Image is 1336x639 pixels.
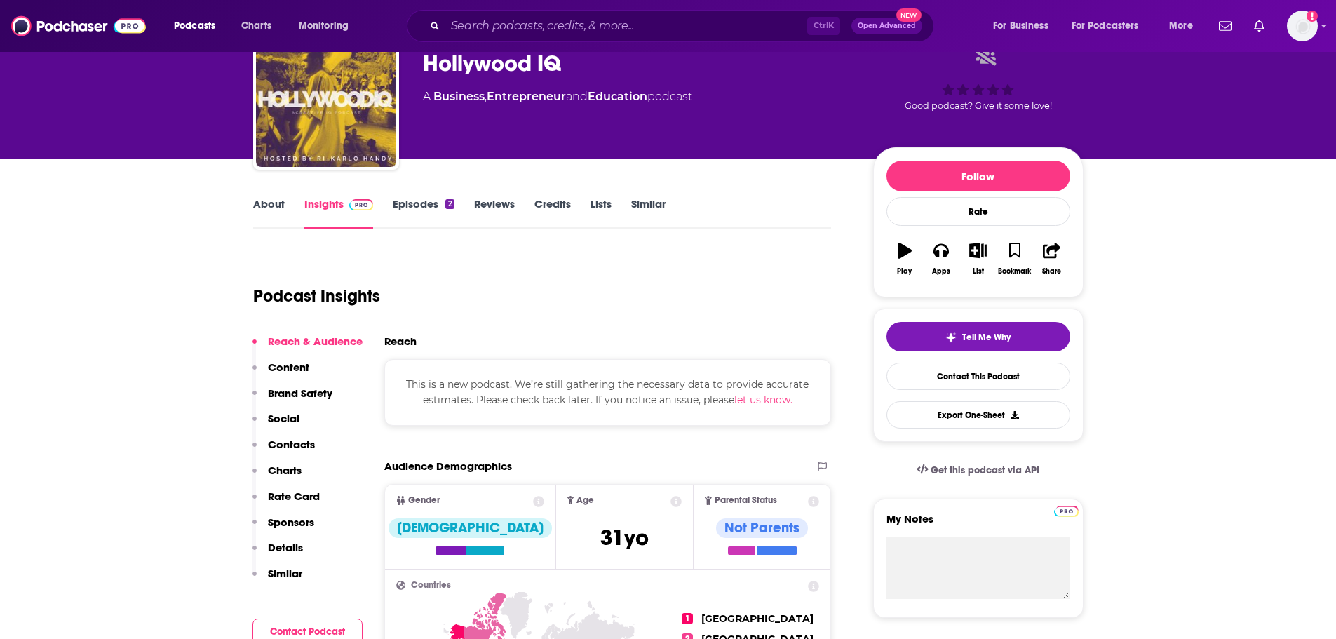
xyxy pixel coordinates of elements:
[268,464,302,477] p: Charts
[252,438,315,464] button: Contacts
[268,412,299,425] p: Social
[433,90,485,103] a: Business
[959,234,996,284] button: List
[1248,14,1270,38] a: Show notifications dropdown
[485,90,487,103] span: ,
[1054,506,1079,517] img: Podchaser Pro
[1042,267,1061,276] div: Share
[445,15,807,37] input: Search podcasts, credits, & more...
[897,267,912,276] div: Play
[384,335,417,348] h2: Reach
[1062,15,1159,37] button: open menu
[252,361,309,386] button: Content
[886,512,1070,537] label: My Notes
[905,100,1052,111] span: Good podcast? Give it some love!
[962,332,1011,343] span: Tell Me Why
[268,438,315,451] p: Contacts
[253,285,380,307] h1: Podcast Insights
[701,612,814,625] span: [GEOGRAPHIC_DATA]
[1072,16,1139,36] span: For Podcasters
[252,567,302,593] button: Similar
[268,386,332,400] p: Brand Safety
[1287,11,1318,41] img: User Profile
[905,453,1051,487] a: Get this podcast via API
[423,88,692,105] div: A podcast
[886,322,1070,351] button: tell me why sparkleTell Me Why
[252,464,302,490] button: Charts
[420,10,947,42] div: Search podcasts, credits, & more...
[716,518,808,538] div: Not Parents
[983,15,1066,37] button: open menu
[1213,14,1237,38] a: Show notifications dropdown
[600,524,649,551] span: 31 yo
[268,516,314,529] p: Sponsors
[241,16,271,36] span: Charts
[858,22,916,29] span: Open Advanced
[389,518,552,538] div: [DEMOGRAPHIC_DATA]
[299,16,349,36] span: Monitoring
[997,234,1033,284] button: Bookmark
[896,8,922,22] span: New
[886,401,1070,429] button: Export One-Sheet
[487,90,566,103] a: Entrepreneur
[232,15,280,37] a: Charts
[304,197,374,229] a: InsightsPodchaser Pro
[1287,11,1318,41] button: Show profile menu
[886,234,923,284] button: Play
[534,197,571,229] a: Credits
[973,267,984,276] div: List
[268,541,303,554] p: Details
[349,199,374,210] img: Podchaser Pro
[445,199,454,209] div: 2
[851,18,922,34] button: Open AdvancedNew
[411,581,451,590] span: Countries
[393,197,454,229] a: Episodes2
[886,363,1070,390] a: Contact This Podcast
[406,378,809,406] span: This is a new podcast. We’re still gathering the necessary data to provide accurate estimates. Pl...
[715,496,777,505] span: Parental Status
[734,392,792,408] button: let us know.
[807,17,840,35] span: Ctrl K
[252,541,303,567] button: Details
[923,234,959,284] button: Apps
[174,16,215,36] span: Podcasts
[289,15,367,37] button: open menu
[252,490,320,516] button: Rate Card
[873,36,1084,123] div: Good podcast? Give it some love!
[268,490,320,503] p: Rate Card
[576,496,594,505] span: Age
[252,412,299,438] button: Social
[256,27,396,167] img: Hollywood IQ
[11,13,146,39] img: Podchaser - Follow, Share and Rate Podcasts
[1287,11,1318,41] span: Logged in as emilyjherman
[1169,16,1193,36] span: More
[1307,11,1318,22] svg: Add a profile image
[931,464,1039,476] span: Get this podcast via API
[474,197,515,229] a: Reviews
[886,197,1070,226] div: Rate
[591,197,612,229] a: Lists
[566,90,588,103] span: and
[1159,15,1210,37] button: open menu
[998,267,1031,276] div: Bookmark
[268,567,302,580] p: Similar
[252,335,363,361] button: Reach & Audience
[1054,504,1079,517] a: Pro website
[682,613,693,624] span: 1
[886,161,1070,191] button: Follow
[252,516,314,542] button: Sponsors
[932,267,950,276] div: Apps
[253,197,285,229] a: About
[268,335,363,348] p: Reach & Audience
[588,90,647,103] a: Education
[268,361,309,374] p: Content
[252,386,332,412] button: Brand Safety
[384,459,512,473] h2: Audience Demographics
[1033,234,1070,284] button: Share
[993,16,1048,36] span: For Business
[631,197,666,229] a: Similar
[945,332,957,343] img: tell me why sparkle
[408,496,440,505] span: Gender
